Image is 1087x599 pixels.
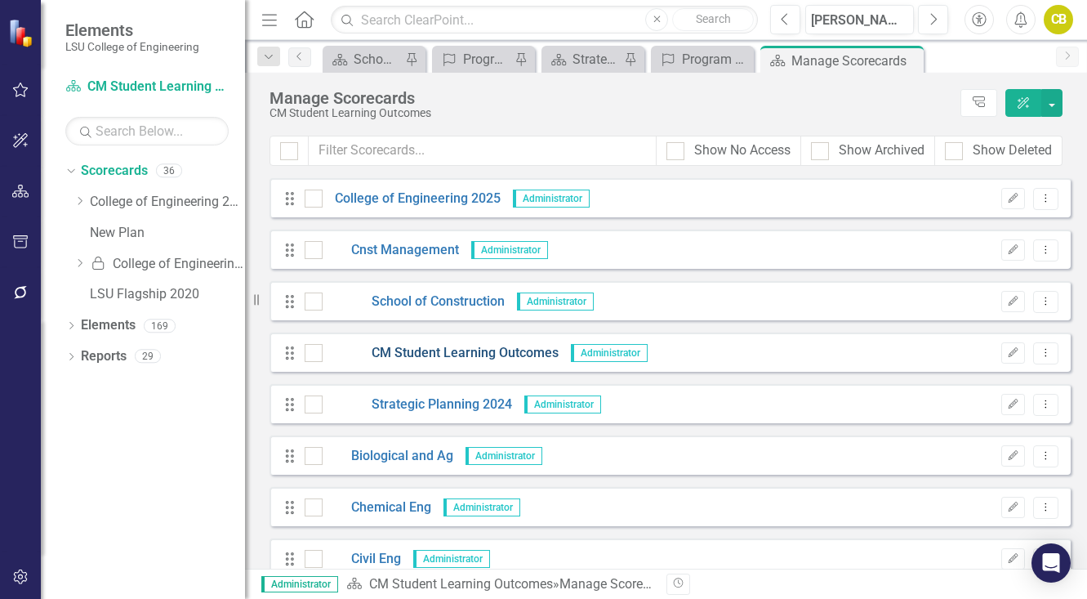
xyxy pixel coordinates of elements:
span: Administrator [517,293,594,311]
a: New Plan [90,224,245,243]
div: Program Assessment for MSCM [682,49,750,69]
div: Strategic Plan [DATE]-[DATE] [572,49,620,69]
a: College of Engineering 2025 [90,193,245,212]
button: [PERSON_NAME] 2024 [805,5,914,34]
small: LSU College of Engineering [65,40,199,53]
button: Search [672,8,754,31]
span: Administrator [524,396,601,413]
div: Show Archived [839,141,924,160]
div: 169 [144,319,176,333]
a: CM Student Learning Outcomes [65,78,229,96]
a: College of Engineering [DATE] - [DATE] [90,255,245,274]
span: Administrator [466,447,542,465]
img: ClearPoint Strategy [8,19,37,47]
div: Open Intercom Messenger [1031,543,1071,583]
div: 29 [135,350,161,364]
a: Biological and Ag [323,447,453,466]
span: Elements [65,20,199,40]
a: LSU Flagship 2020 [90,285,245,304]
a: Civil Eng [323,550,401,569]
div: School of Construction - Goals/Objectives/Initiatives [354,49,401,69]
span: Administrator [443,498,520,516]
a: School of Construction - Goals/Objectives/Initiatives [327,49,401,69]
div: Show Deleted [973,141,1052,160]
input: Filter Scorecards... [308,136,657,166]
a: Elements [81,316,136,335]
span: Administrator [571,344,648,362]
span: Administrator [471,241,548,259]
div: Manage Scorecards [270,89,952,107]
a: Cnst Management [323,241,459,260]
button: CB [1044,5,1073,34]
a: CM Student Learning Outcomes [369,576,553,592]
a: Programs [436,49,510,69]
a: School of Construction [323,293,505,311]
a: Chemical Eng [323,498,431,517]
a: Scorecards [81,162,148,181]
div: [PERSON_NAME] 2024 [811,11,908,30]
div: 36 [156,164,182,178]
a: Reports [81,347,127,366]
a: CM Student Learning Outcomes [323,344,559,363]
div: Programs [463,49,510,69]
a: College of Engineering 2025 [323,190,501,208]
span: Administrator [261,576,338,592]
div: CM Student Learning Outcomes [270,107,952,119]
span: Administrator [513,190,590,208]
span: Search [696,12,731,25]
div: Manage Scorecards [791,51,920,71]
a: Strategic Plan [DATE]-[DATE] [546,49,620,69]
a: Strategic Planning 2024 [323,396,512,414]
div: » Manage Scorecards [346,575,654,594]
input: Search Below... [65,117,229,145]
a: Program Assessment for MSCM [655,49,750,69]
div: Show No Access [694,141,791,160]
input: Search ClearPoint... [331,6,758,34]
span: Administrator [413,550,490,568]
